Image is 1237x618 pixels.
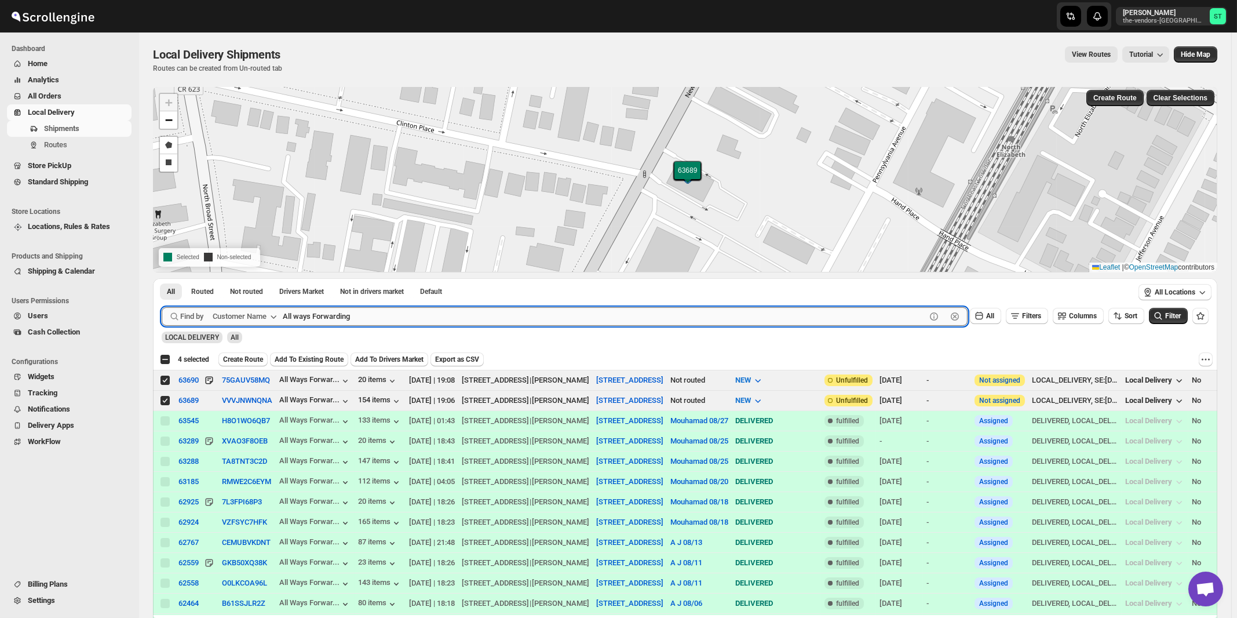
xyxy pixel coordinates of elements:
[222,396,272,405] button: VVVJNWNQNA
[532,435,589,447] div: [PERSON_NAME]
[435,355,479,364] span: Export as CSV
[358,537,398,549] button: 87 items
[409,395,455,406] div: [DATE] | 19:06
[279,537,340,546] div: All Ways Forwar...
[670,477,728,486] button: Mouhamad 08/20
[178,396,199,405] button: 63689
[880,395,919,406] div: [DATE]
[44,124,79,133] span: Shipments
[409,456,455,467] div: [DATE] | 18:41
[979,579,1008,587] button: Assigned
[7,417,132,434] button: Delivery Apps
[272,283,331,300] button: Claimable
[358,416,402,427] button: 133 items
[979,518,1008,526] button: Assigned
[358,436,398,448] div: 20 items
[7,592,132,609] button: Settings
[880,456,919,467] div: [DATE]
[358,395,402,407] button: 154 items
[279,598,340,607] div: All Ways Forwar...
[358,578,402,590] button: 143 items
[358,375,398,387] button: 20 items
[358,558,398,569] div: 23 items
[358,456,402,468] button: 147 items
[670,437,728,445] button: Mouhamad 08/25
[7,401,132,417] button: Notifications
[153,64,285,73] p: Routes can be created from Un-routed tab
[178,437,199,445] div: 63289
[178,497,199,506] div: 62925
[1093,93,1137,103] span: Create Route
[1089,263,1217,272] div: © contributors
[283,307,926,326] input: Search by customer_name | Press enter after typing
[979,376,1020,384] button: Not assigned
[358,497,398,508] div: 20 items
[7,385,132,401] button: Tracking
[670,375,728,386] div: Not routed
[279,578,340,587] div: All Ways Forwar...
[178,558,199,567] div: 62559
[1032,395,1118,406] div: LOCAL_DELIVERY, SE:[DATE]
[178,477,199,486] button: 63185
[279,395,351,407] button: All Ways Forwar...
[222,599,265,608] button: B61SSJLR2Z
[979,437,1008,445] button: Assigned
[222,477,271,486] button: RMWE2C6EYM
[160,111,177,129] a: Zoom out
[1032,415,1118,427] div: DELIVERED, LOCAL_DELIVERY, OUT_FOR_DELIVERY, PICKED_UP, SE:[DATE], SHIPMENT -> DELIVERED
[596,497,663,506] button: [STREET_ADDRESS]
[1192,456,1236,467] div: No
[279,416,351,427] button: All Ways Forwar...
[28,596,55,605] span: Settings
[178,599,199,608] button: 62464
[1155,288,1195,297] span: All Locations
[462,375,529,386] div: [STREET_ADDRESS]
[279,477,340,485] div: All Ways Forwar...
[160,154,177,172] a: Draw a rectangle
[28,92,61,100] span: All Orders
[165,333,219,341] span: LOCAL DELIVERY
[12,357,133,366] span: Configurations
[191,287,214,296] span: Routed
[163,250,199,264] p: Selected
[1072,50,1111,59] span: View Routes
[670,497,728,506] button: Mouhamad 08/18
[462,476,589,488] div: |
[1032,476,1118,488] div: DELIVERED, LOCAL_DELIVERY, OUT_FOR_DELIVERY, PICKED_UP, SE:[DATE], SHIPMENT -> DELIVERED
[926,435,968,447] div: -
[1122,46,1169,63] button: Tutorial
[596,518,663,526] button: [STREET_ADDRESS]
[1192,415,1236,427] div: No
[279,537,351,549] button: All Ways Forwar...
[7,56,132,72] button: Home
[728,391,771,410] button: NEW
[836,416,859,426] span: fulfilled
[28,328,80,336] span: Cash Collection
[462,435,589,447] div: |
[1147,90,1214,106] button: Clear Selections
[409,435,455,447] div: [DATE] | 18:43
[596,599,663,608] button: [STREET_ADDRESS]
[532,456,589,467] div: [PERSON_NAME]
[279,436,340,445] div: All Ways Forwar...
[1125,376,1172,384] span: Local Delivery
[1022,312,1041,320] span: Filters
[1032,456,1118,467] div: DELIVERED, LOCAL_DELIVERY, OUT_FOR_DELIVERY, PICKED_UP, SE:[DATE], SHIPMENT -> DELIVERED
[1181,50,1210,59] span: Hide Map
[596,538,663,547] button: [STREET_ADDRESS]
[462,395,529,406] div: [STREET_ADDRESS]
[178,457,199,466] button: 63288
[333,283,411,300] button: Un-claimable
[160,94,177,111] a: Zoom in
[1154,93,1207,103] span: Clear Selections
[462,456,589,467] div: |
[279,375,351,387] button: All Ways Forwar...
[7,263,132,279] button: Shipping & Calendar
[1192,395,1236,406] div: No
[222,518,267,526] button: VZFSYC7HFK
[178,538,199,547] button: 62767
[596,579,663,587] button: [STREET_ADDRESS]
